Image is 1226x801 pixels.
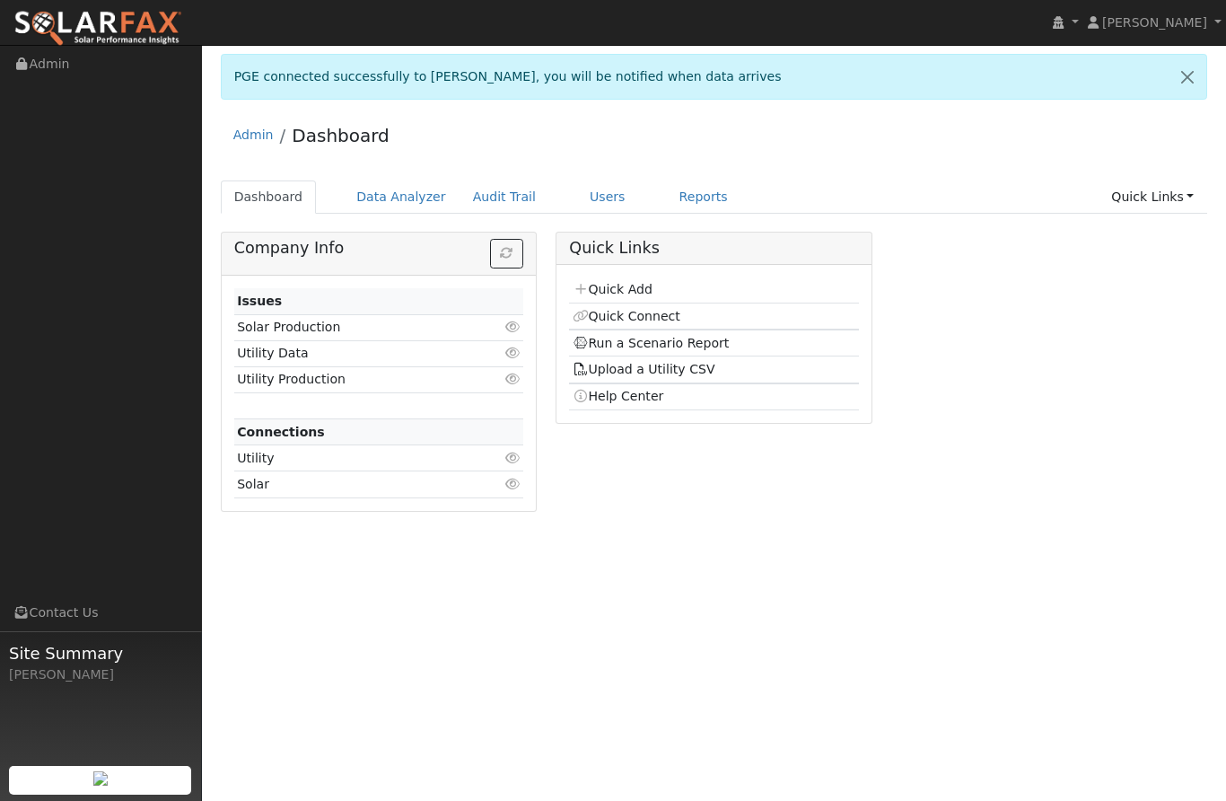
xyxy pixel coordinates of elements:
a: Users [576,180,639,214]
a: Admin [233,128,274,142]
i: Click to view [504,347,521,359]
strong: Issues [237,294,282,308]
a: Dashboard [221,180,317,214]
td: Utility Production [234,366,477,392]
td: Utility Data [234,340,477,366]
a: Help Center [573,389,664,403]
div: [PERSON_NAME] [9,665,192,684]
a: Run a Scenario Report [573,336,730,350]
strong: Connections [237,425,325,439]
a: Quick Connect [573,309,680,323]
a: Audit Trail [460,180,549,214]
i: Click to view [504,321,521,333]
i: Click to view [504,478,521,490]
a: Reports [666,180,741,214]
a: Close [1169,55,1206,99]
span: Site Summary [9,641,192,665]
img: retrieve [93,771,108,786]
h5: Company Info [234,239,523,258]
a: Upload a Utility CSV [573,362,715,376]
td: Solar Production [234,314,477,340]
td: Utility [234,445,477,471]
a: Quick Links [1098,180,1207,214]
a: Data Analyzer [343,180,460,214]
i: Click to view [504,452,521,464]
img: SolarFax [13,10,182,48]
a: Dashboard [292,125,390,146]
h5: Quick Links [569,239,858,258]
td: Solar [234,471,477,497]
div: PGE connected successfully to [PERSON_NAME], you will be notified when data arrives [221,54,1208,100]
i: Click to view [504,373,521,385]
a: Quick Add [573,282,652,296]
span: [PERSON_NAME] [1102,15,1207,30]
